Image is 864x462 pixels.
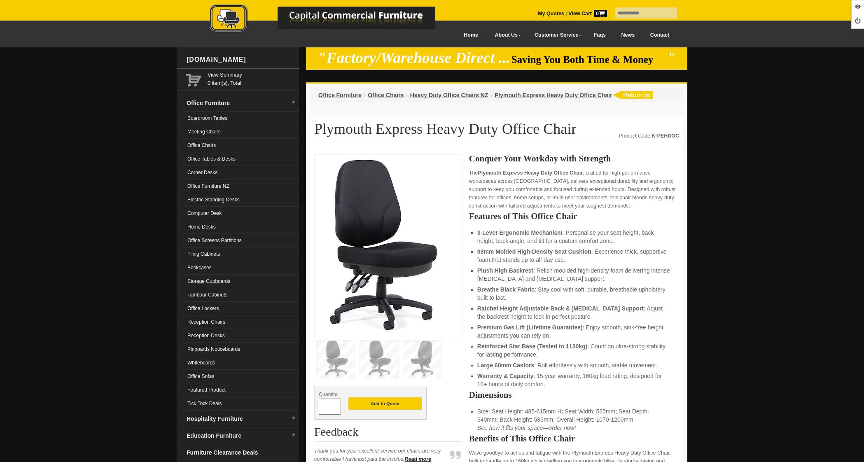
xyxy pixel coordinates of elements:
li: : 15-year warranty, 160kg load rating, designed for 10+ hours of daily comfort. [477,372,671,388]
a: Boardroom Tables [183,112,299,125]
em: See how it fits your space—order now! [477,425,576,431]
a: Storage Cupboards [183,275,299,288]
a: Meeting Chairs [183,125,299,139]
li: › [490,91,493,99]
img: dropdown [291,416,296,421]
a: Filing Cabinets [183,247,299,261]
a: Office Chairs [183,139,299,152]
a: About Us [486,26,525,44]
h2: Benefits of This Office Chair [469,434,679,443]
a: Contact [642,26,677,44]
a: Office Screens Partitions [183,234,299,247]
h2: Conquer Your Workday with Strength [469,154,679,163]
img: Capital Commercial Furniture Logo [187,4,475,34]
h1: Plymouth Express Heavy Duty Office Chair [314,121,679,142]
a: Home Desks [183,220,299,234]
a: Faqs [586,26,614,44]
strong: Premium Gas Lift (Lifetime Guarantee) [477,324,583,331]
h2: Features of This Office Chair [469,212,679,220]
a: Tick Tock Deals [183,397,299,411]
p: The , crafted for high-performance workspaces across [GEOGRAPHIC_DATA], delivers exceptional dura... [469,169,679,210]
strong: Warranty & Capacity [477,373,533,379]
li: : Relish moulded high-density foam delivering intense [MEDICAL_DATA] and [MEDICAL_DATA] support. [477,266,671,283]
a: Office Lockers [183,302,299,315]
a: Office Tables & Desks [183,152,299,166]
span: 0 item(s), Total: [208,71,296,86]
li: : Enjoy smooth, sink-free height adjustments you can rely on. [477,323,671,340]
li: › [406,91,408,99]
a: Hospitality Furnituredropdown [183,411,299,427]
div: Product Code: [619,132,679,140]
a: Office Furniture NZ [183,180,299,193]
li: : Adjust the backrest height to lock in perfect posture. [477,304,671,321]
a: Read more [405,456,432,462]
li: › [364,91,366,99]
a: Pinboards Noticeboards [183,343,299,356]
em: "Factory/Warehouse Direct ... [318,49,510,66]
a: Reception Desks [183,329,299,343]
a: View Cart0 [567,11,607,16]
a: Office Chairs [368,92,404,98]
span: 0 [594,10,607,17]
a: Computer Desk [183,207,299,220]
img: return to [612,91,653,99]
a: My Quotes [538,11,564,16]
strong: Plush High Backrest [477,267,533,274]
strong: Breathe Black Fabric [477,286,535,293]
strong: Reinforced Star Base (Tested to 1130kg) [477,343,587,350]
li: : Stay cool with soft, durable, breathable upholstery built to last. [477,285,671,302]
li: : Roll effortlessly with smooth, stable movement. [477,361,671,369]
a: News [614,26,642,44]
strong: Large 60mm Castors [477,362,535,369]
a: Customer Service [525,26,586,44]
strong: Ratchet Height Adjustable Back & [MEDICAL_DATA] Support [477,305,644,312]
div: [DOMAIN_NAME] [183,47,299,72]
a: Corner Desks [183,166,299,180]
a: Heavy Duty Office Chairs NZ [410,92,488,98]
strong: Plymouth Express Heavy Duty Office Chair [478,170,583,176]
a: Education Furnituredropdown [183,427,299,444]
strong: View Cart [568,11,607,16]
a: Whiteboards [183,356,299,370]
span: Saving You Both Time & Money [511,54,666,65]
a: Featured Product [183,383,299,397]
img: Plymouth Express Heavy Duty Office Chair with 3-lever ergonomic adjustments, high-density cushion... [319,159,442,331]
a: View Summary [208,71,296,79]
strong: 3-Lever Ergonomic Mechanism [477,229,563,236]
a: Capital Commercial Furniture Logo [187,4,475,37]
a: Reception Chairs [183,315,299,329]
a: Bookcases [183,261,299,275]
a: Furniture Clearance Deals [183,444,299,461]
a: Electric Standing Desks [183,193,299,207]
button: Add to Quote [348,397,422,410]
li: : Personalise your seat height, back height, back angle, and tilt for a custom comfort zone. [477,229,671,245]
h2: Feedback [314,426,462,442]
a: Office Sofas [183,370,299,383]
span: Quantity: [319,392,339,397]
a: Office Furnituredropdown [183,95,299,112]
a: Office Furniture [318,92,362,98]
em: " [667,49,676,66]
a: Tambour Cabinets [183,288,299,302]
strong: 98mm Molded High-Density Seat Cushion [477,248,591,255]
li: : Experience thick, supportive foam that stands up to all-day use. [477,247,671,264]
img: dropdown [291,100,296,105]
li: Size: Seat Height: 485-615mm H; Seat Width: 565mm; Seat Depth: 540mm; Back Height: 585mm; Overall... [477,407,671,432]
li: : Count on ultra-strong stability for lasting performance. [477,342,671,359]
strong: K-PEHDOC [652,133,679,139]
a: Plymouth Express Heavy Duty Office Chair [495,92,612,98]
img: dropdown [291,433,296,438]
h2: Dimensions [469,391,679,399]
